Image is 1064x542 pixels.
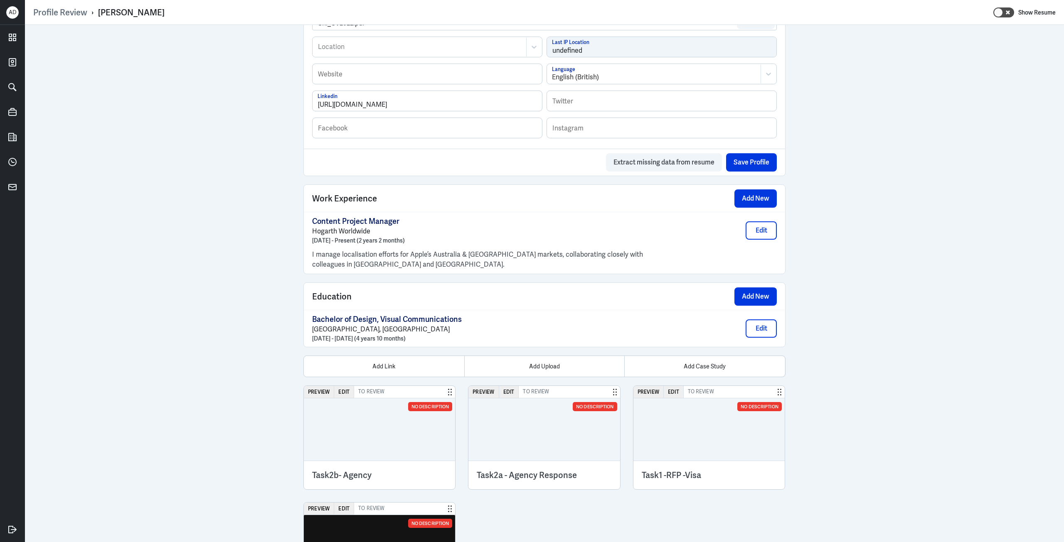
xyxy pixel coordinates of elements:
button: Edit [334,386,354,398]
div: No Description [408,402,452,411]
button: Save Profile [726,153,777,172]
span: Education [312,290,352,303]
div: [PERSON_NAME] [98,7,165,18]
input: Website [313,64,542,84]
button: Extract missing data from resume [606,153,722,172]
div: AD [6,6,19,19]
button: Edit [746,221,777,240]
p: [DATE] - Present (2 years 2 months) [312,236,405,245]
p: I manage localisation eﬀorts for Apple’s Australia & [GEOGRAPHIC_DATA] markets, collaborating clo... [312,250,777,260]
p: › [87,7,98,18]
span: To Review [519,386,553,398]
label: Show Resume [1018,7,1056,18]
button: Add New [734,189,777,208]
p: Hogarth Worldwide [312,226,405,236]
button: Preview [304,503,334,515]
h3: Task2b- Agency [312,469,447,481]
button: Preview [633,386,664,398]
input: Facebook [313,118,542,138]
input: Last IP Location [547,37,776,57]
a: Profile Review [33,7,87,18]
span: Work Experience [312,192,377,205]
button: Edit [746,319,777,338]
div: No Description [737,402,781,411]
div: Add Upload [464,356,625,377]
h3: Task2a - Agency Response [477,469,611,481]
p: Bachelor of Design, Visual Communications [312,314,462,324]
p: [GEOGRAPHIC_DATA], [GEOGRAPHIC_DATA] [312,324,462,334]
h3: Task1 -RFP -Visa [642,469,776,481]
button: Add New [734,287,777,306]
div: Add Case Study [624,356,785,377]
span: To Review [354,503,389,515]
button: Preview [468,386,499,398]
button: Preview [304,386,334,398]
p: colleagues in [GEOGRAPHIC_DATA] and [GEOGRAPHIC_DATA]. [312,260,777,270]
input: Twitter [547,91,776,111]
p: [DATE] - [DATE] (4 years 10 months) [312,334,462,343]
input: Linkedin [313,91,542,111]
p: Content Project Manager [312,216,405,226]
div: Add Link [304,356,464,377]
button: Edit [664,386,684,398]
input: Instagram [547,118,776,138]
button: Edit [499,386,519,398]
span: To Review [684,386,718,398]
span: To Review [354,386,389,398]
button: Edit [334,503,354,515]
div: No Description [408,519,452,528]
div: No Description [573,402,617,411]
